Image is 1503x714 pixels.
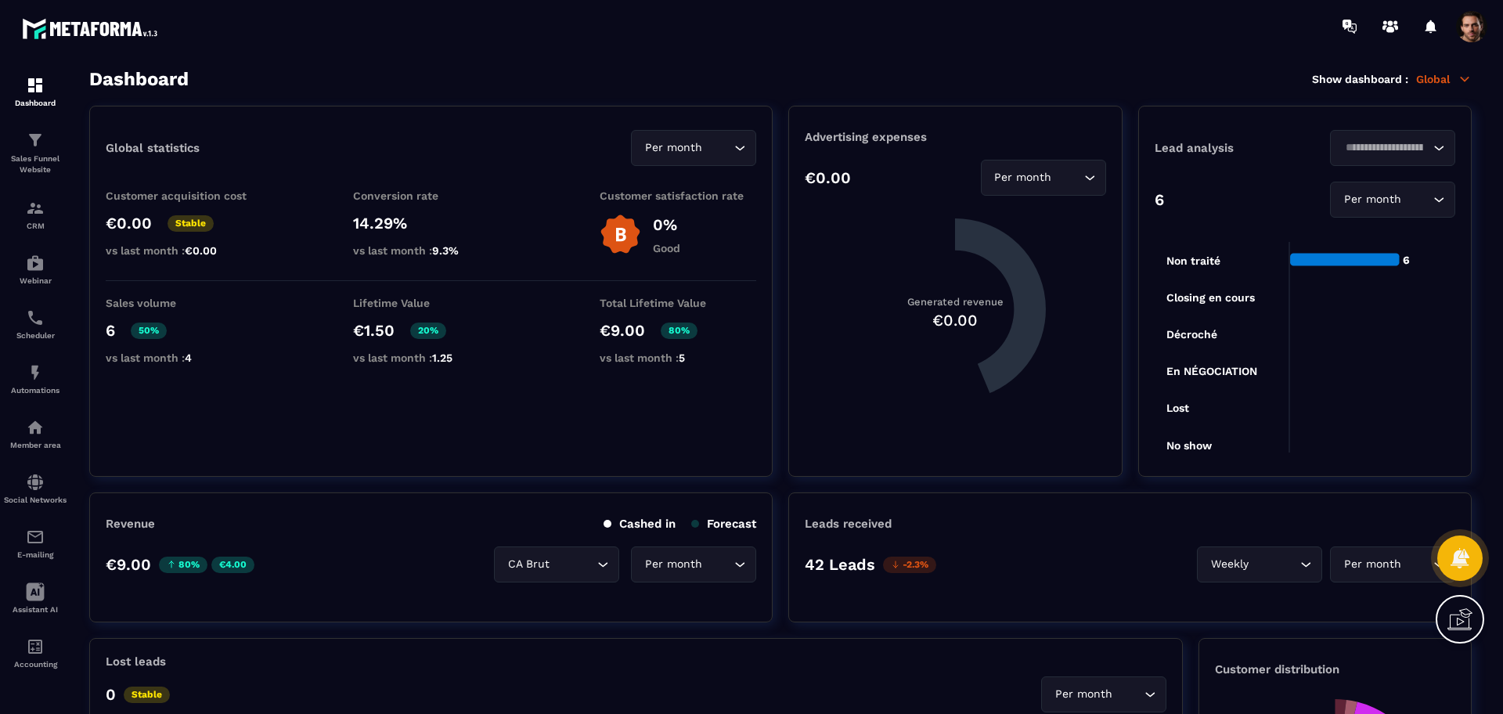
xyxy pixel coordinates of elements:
[4,297,67,352] a: schedulerschedulerScheduler
[705,139,730,157] input: Search for option
[4,187,67,242] a: formationformationCRM
[124,687,170,703] p: Stable
[679,352,685,364] span: 5
[26,363,45,382] img: automations
[1330,546,1455,582] div: Search for option
[600,189,756,202] p: Customer satisfaction rate
[504,556,553,573] span: CA Brut
[26,254,45,272] img: automations
[185,244,217,257] span: €0.00
[641,556,705,573] span: Per month
[26,308,45,327] img: scheduler
[4,406,67,461] a: automationsautomationsMember area
[805,168,851,187] p: €0.00
[353,244,510,257] p: vs last month :
[553,556,593,573] input: Search for option
[106,214,152,233] p: €0.00
[353,321,395,340] p: €1.50
[353,189,510,202] p: Conversion rate
[1116,686,1141,703] input: Search for option
[353,297,510,309] p: Lifetime Value
[604,517,676,531] p: Cashed in
[26,528,45,546] img: email
[89,68,189,90] h3: Dashboard
[353,352,510,364] p: vs last month :
[653,215,680,234] p: 0%
[883,557,936,573] p: -2.3%
[1312,73,1408,85] p: Show dashboard :
[432,352,452,364] span: 1.25
[653,242,680,254] p: Good
[600,214,641,255] img: b-badge-o.b3b20ee6.svg
[106,141,200,155] p: Global statistics
[1155,190,1164,209] p: 6
[159,557,207,573] p: 80%
[106,654,166,669] p: Lost leads
[4,331,67,340] p: Scheduler
[1051,686,1116,703] span: Per month
[1166,328,1217,341] tspan: Décroché
[106,244,262,257] p: vs last month :
[1055,169,1080,186] input: Search for option
[106,685,116,704] p: 0
[1215,662,1455,676] p: Customer distribution
[1166,365,1257,377] tspan: En NÉGOCIATION
[691,517,756,531] p: Forecast
[494,546,619,582] div: Search for option
[4,550,67,559] p: E-mailing
[600,297,756,309] p: Total Lifetime Value
[4,571,67,626] a: Assistant AI
[1166,291,1255,305] tspan: Closing en cours
[4,352,67,406] a: automationsautomationsAutomations
[805,130,1105,144] p: Advertising expenses
[211,557,254,573] p: €4.00
[1166,402,1189,414] tspan: Lost
[4,386,67,395] p: Automations
[4,222,67,230] p: CRM
[981,160,1106,196] div: Search for option
[106,321,115,340] p: 6
[1166,254,1220,267] tspan: Non traité
[1416,72,1472,86] p: Global
[4,496,67,504] p: Social Networks
[631,546,756,582] div: Search for option
[600,352,756,364] p: vs last month :
[185,352,192,364] span: 4
[106,297,262,309] p: Sales volume
[4,153,67,175] p: Sales Funnel Website
[4,276,67,285] p: Webinar
[1404,556,1429,573] input: Search for option
[4,119,67,187] a: formationformationSales Funnel Website
[4,461,67,516] a: social-networksocial-networkSocial Networks
[1207,556,1252,573] span: Weekly
[661,323,697,339] p: 80%
[26,131,45,150] img: formation
[168,215,214,232] p: Stable
[600,321,645,340] p: €9.00
[4,626,67,680] a: accountantaccountantAccounting
[26,637,45,656] img: accountant
[26,199,45,218] img: formation
[1340,139,1429,157] input: Search for option
[705,556,730,573] input: Search for option
[1330,182,1455,218] div: Search for option
[4,660,67,669] p: Accounting
[1340,191,1404,208] span: Per month
[4,64,67,119] a: formationformationDashboard
[4,516,67,571] a: emailemailE-mailing
[26,473,45,492] img: social-network
[4,99,67,107] p: Dashboard
[1197,546,1322,582] div: Search for option
[1404,191,1429,208] input: Search for option
[1340,556,1404,573] span: Per month
[4,242,67,297] a: automationsautomationsWebinar
[106,517,155,531] p: Revenue
[22,14,163,43] img: logo
[106,189,262,202] p: Customer acquisition cost
[26,76,45,95] img: formation
[26,418,45,437] img: automations
[1155,141,1305,155] p: Lead analysis
[991,169,1055,186] span: Per month
[106,555,151,574] p: €9.00
[805,555,875,574] p: 42 Leads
